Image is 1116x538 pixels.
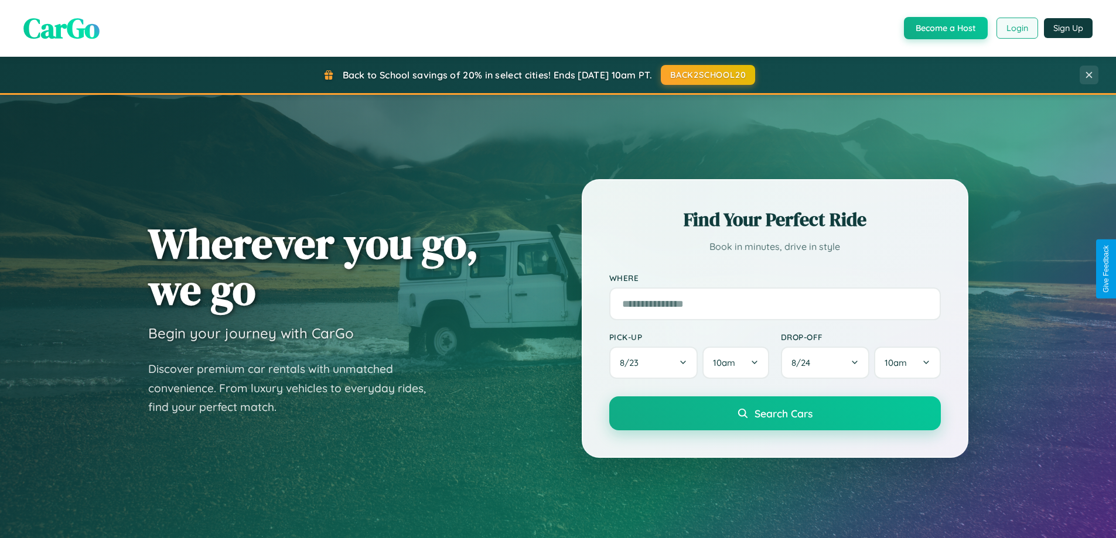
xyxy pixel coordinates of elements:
span: CarGo [23,9,100,47]
button: Login [996,18,1038,39]
span: 8 / 24 [791,357,816,368]
p: Book in minutes, drive in style [609,238,941,255]
span: 8 / 23 [620,357,644,368]
div: Give Feedback [1102,245,1110,293]
button: 10am [702,347,769,379]
span: Search Cars [755,407,813,420]
label: Drop-off [781,332,941,342]
button: 10am [874,347,940,379]
button: BACK2SCHOOL20 [661,65,755,85]
p: Discover premium car rentals with unmatched convenience. From luxury vehicles to everyday rides, ... [148,359,441,417]
button: 8/24 [781,347,870,379]
button: Become a Host [904,17,988,39]
label: Pick-up [609,332,769,342]
h1: Wherever you go, we go [148,220,479,313]
span: Back to School savings of 20% in select cities! Ends [DATE] 10am PT. [343,69,652,81]
span: 10am [713,357,735,368]
button: 8/23 [609,347,698,379]
h2: Find Your Perfect Ride [609,207,941,232]
button: Search Cars [609,396,941,430]
span: 10am [885,357,907,368]
h3: Begin your journey with CarGo [148,324,354,342]
button: Sign Up [1044,18,1093,38]
label: Where [609,273,941,283]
